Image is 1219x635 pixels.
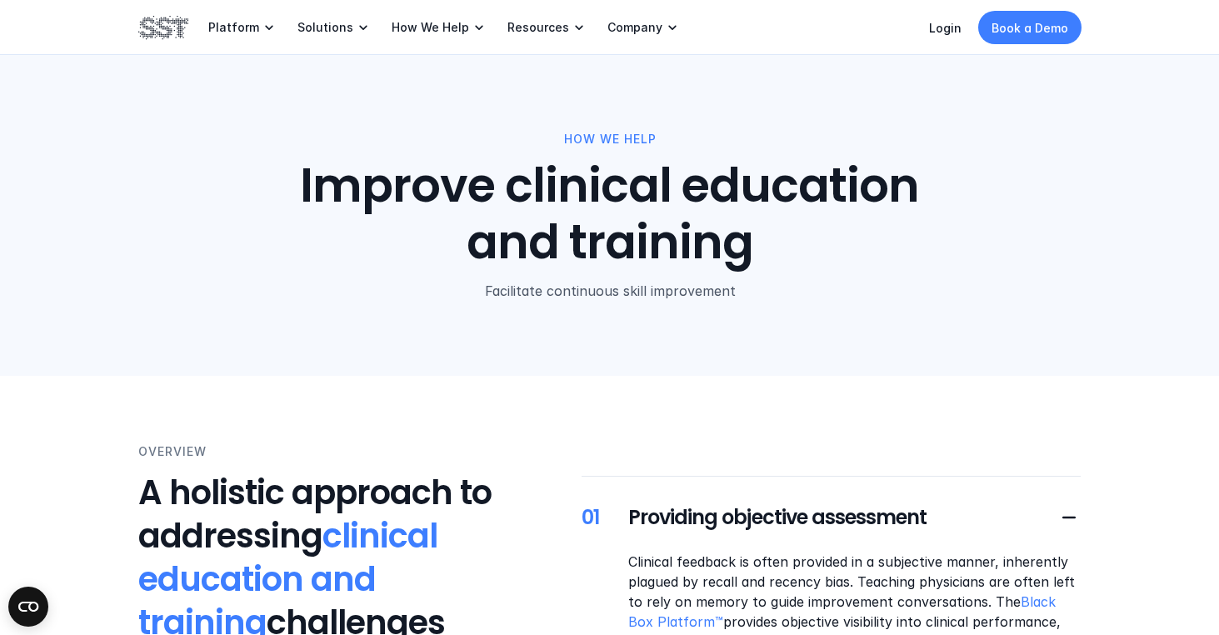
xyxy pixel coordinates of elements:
p: Facilitate continuous skill improvement [138,281,1082,301]
p: Resources [507,20,569,35]
button: Open CMP widget [8,587,48,627]
p: Overview [138,442,207,461]
p: Solutions [297,20,353,35]
h5: 01 [582,503,608,532]
a: Black Box Platform™ [628,593,1060,630]
img: SST logo [138,13,188,42]
p: How We Help [563,130,656,148]
p: How We Help [392,20,469,35]
h2: Improve clinical education and training [279,158,939,270]
p: Book a Demo [992,19,1068,37]
a: Book a Demo [978,11,1082,44]
h5: Providing objective assessment [628,503,1057,532]
p: Platform [208,20,259,35]
a: Login [929,21,962,35]
p: Company [607,20,662,35]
